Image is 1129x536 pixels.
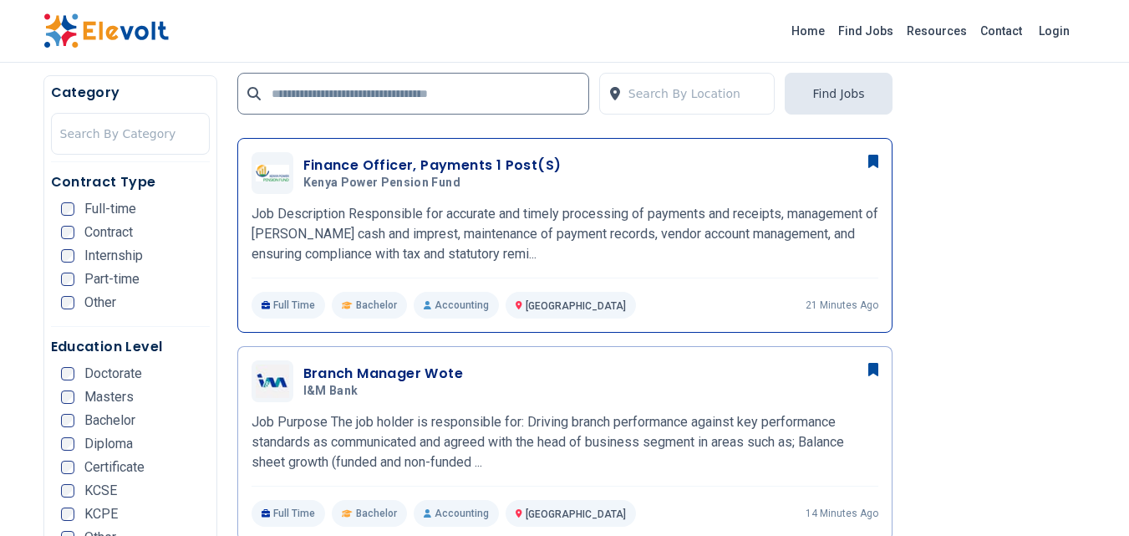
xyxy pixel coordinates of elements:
[303,384,359,399] span: I&M Bank
[51,172,210,192] h5: Contract Type
[785,73,892,115] button: Find Jobs
[61,296,74,309] input: Other
[806,507,878,520] p: 14 minutes ago
[252,500,326,527] p: Full Time
[252,204,878,264] p: Job Description Responsible for accurate and timely processing of payments and receipts, manageme...
[84,508,118,521] span: KCPE
[61,484,74,498] input: KCSE
[61,437,74,451] input: Diploma
[1029,14,1080,48] a: Login
[303,364,464,384] h3: Branch Manager Wote
[84,414,135,427] span: Bachelor
[303,176,460,191] span: Kenya Power Pension Fund
[303,156,562,176] h3: Finance Officer, Payments 1 Post(s)
[84,296,116,309] span: Other
[84,461,145,474] span: Certificate
[252,412,878,472] p: Job Purpose The job holder is responsible for: Driving branch performance against key performance...
[84,226,133,239] span: Contract
[84,249,143,263] span: Internship
[51,83,210,103] h5: Category
[785,18,831,44] a: Home
[61,249,74,263] input: Internship
[84,273,140,286] span: Part-time
[43,13,169,48] img: Elevolt
[61,461,74,474] input: Certificate
[61,391,74,404] input: Masters
[526,508,626,520] span: [GEOGRAPHIC_DATA]
[806,299,878,312] p: 21 minutes ago
[84,367,142,380] span: Doctorate
[61,508,74,521] input: KCPE
[356,299,397,312] span: Bachelor
[252,152,878,319] a: Kenya Power Pension FundFinance Officer, Payments 1 Post(s)Kenya Power Pension FundJob Descriptio...
[414,500,499,527] p: Accounting
[526,300,626,312] span: [GEOGRAPHIC_DATA]
[51,337,210,357] h5: Education Level
[84,437,133,451] span: Diploma
[84,391,134,404] span: Masters
[61,367,74,380] input: Doctorate
[1045,456,1129,536] iframe: Chat Widget
[414,292,499,319] p: Accounting
[831,18,900,44] a: Find Jobs
[252,360,878,527] a: I&M BankBranch Manager WoteI&M BankJob Purpose The job holder is responsible for: Driving branch ...
[900,18,974,44] a: Resources
[252,292,326,319] p: Full Time
[61,273,74,286] input: Part-time
[256,365,289,398] img: I&M Bank
[61,226,74,239] input: Contract
[84,202,136,216] span: Full-time
[256,165,289,181] img: Kenya Power Pension Fund
[61,202,74,216] input: Full-time
[61,414,74,427] input: Bachelor
[356,507,397,520] span: Bachelor
[974,18,1029,44] a: Contact
[84,484,117,498] span: KCSE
